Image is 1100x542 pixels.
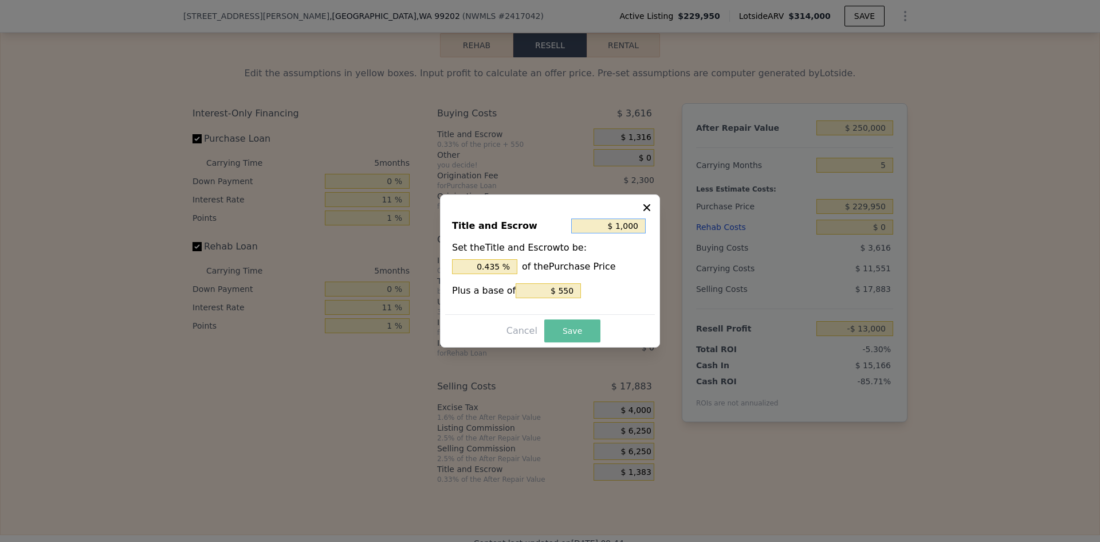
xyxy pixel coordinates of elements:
div: of the Purchase Price [452,259,648,274]
button: Cancel [502,322,542,340]
button: Save [544,319,600,342]
span: Plus a base of [452,285,516,296]
div: Title and Escrow [452,216,567,236]
div: Set the Title and Escrow to be: [452,241,648,274]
